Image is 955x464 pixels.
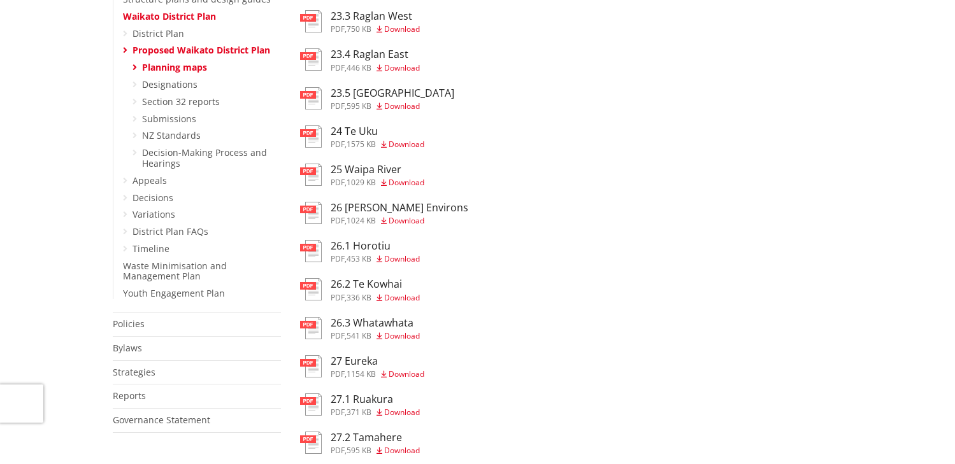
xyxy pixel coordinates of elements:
a: Decisions [133,192,173,204]
span: pdf [331,24,345,34]
div: , [331,332,420,340]
a: 27 Eureka pdf,1154 KB Download [300,355,424,378]
div: , [331,102,454,110]
span: Download [384,445,420,456]
img: document-pdf.svg [300,125,322,148]
a: 26 [PERSON_NAME] Environs pdf,1024 KB Download [300,202,468,225]
a: Proposed Waikato District Plan [133,44,270,56]
a: 27.1 Ruakura pdf,371 KB Download [300,393,420,416]
h3: 26 [PERSON_NAME] Environs [331,202,468,214]
span: pdf [331,139,345,150]
img: document-pdf.svg [300,164,322,186]
span: Download [384,253,420,264]
h3: 23.4 Raglan East [331,48,420,60]
img: document-pdf.svg [300,278,322,300]
span: 453 KB [347,253,371,264]
a: 23.3 Raglan West pdf,750 KB Download [300,10,420,33]
img: document-pdf.svg [300,240,322,262]
span: pdf [331,330,345,341]
a: District Plan FAQs [133,225,208,237]
span: Download [384,101,420,111]
a: Variations [133,208,175,220]
img: document-pdf.svg [300,393,322,416]
span: Download [384,62,420,73]
div: , [331,25,420,33]
span: 1029 KB [347,177,376,188]
div: , [331,255,420,263]
a: Designations [142,78,197,90]
span: pdf [331,101,345,111]
a: Planning maps [142,61,207,73]
a: Section 32 reports [142,95,220,108]
img: document-pdf.svg [300,317,322,339]
a: Policies [113,318,145,330]
span: pdf [331,369,345,379]
iframe: Messenger Launcher [896,411,942,456]
span: Download [389,139,424,150]
a: Appeals [133,174,167,186]
a: 26.2 Te Kowhai pdf,336 KB Download [300,278,420,301]
span: pdf [331,62,345,73]
img: document-pdf.svg [300,48,322,71]
img: document-pdf.svg [300,10,322,32]
h3: 27.1 Ruakura [331,393,420,405]
div: , [331,64,420,72]
a: 27.2 Tamahere pdf,595 KB Download [300,432,420,454]
a: Waikato District Plan [123,10,216,22]
a: 26.3 Whatawhata pdf,541 KB Download [300,317,420,340]
img: document-pdf.svg [300,202,322,224]
div: , [331,294,420,302]
span: 595 KB [347,445,371,456]
a: Timeline [133,243,169,255]
a: Governance Statement [113,414,210,426]
span: 1575 KB [347,139,376,150]
div: , [331,409,420,416]
span: Download [384,330,420,341]
a: 23.4 Raglan East pdf,446 KB Download [300,48,420,71]
a: Decision-Making Process and Hearings [142,146,267,169]
div: , [331,370,424,378]
a: District Plan [133,27,184,39]
h3: 25 Waipa River [331,164,424,176]
h3: 23.3 Raglan West [331,10,420,22]
img: document-pdf.svg [300,432,322,454]
span: Download [389,215,424,226]
span: 1154 KB [347,369,376,379]
h3: 23.5 [GEOGRAPHIC_DATA] [331,87,454,99]
span: 595 KB [347,101,371,111]
span: Download [389,177,424,188]
h3: 24 Te Uku [331,125,424,137]
h3: 26.2 Te Kowhai [331,278,420,290]
div: , [331,141,424,148]
span: 750 KB [347,24,371,34]
a: Strategies [113,366,155,378]
span: pdf [331,445,345,456]
span: pdf [331,253,345,264]
span: 371 KB [347,407,371,418]
a: 24 Te Uku pdf,1575 KB Download [300,125,424,148]
h3: 27.2 Tamahere [331,432,420,444]
a: Youth Engagement Plan [123,287,225,299]
h3: 26.3 Whatawhata [331,317,420,329]
span: Download [384,407,420,418]
h3: 26.1 Horotiu [331,240,420,252]
a: NZ Standards [142,129,201,141]
span: Download [384,292,420,303]
span: 1024 KB [347,215,376,226]
span: pdf [331,215,345,226]
a: Bylaws [113,342,142,354]
div: , [331,217,468,225]
a: 25 Waipa River pdf,1029 KB Download [300,164,424,186]
a: 26.1 Horotiu pdf,453 KB Download [300,240,420,263]
span: pdf [331,407,345,418]
div: , [331,447,420,454]
a: Submissions [142,113,196,125]
img: document-pdf.svg [300,87,322,109]
div: , [331,179,424,186]
span: 446 KB [347,62,371,73]
span: pdf [331,177,345,188]
a: Reports [113,390,146,402]
span: pdf [331,292,345,303]
span: 336 KB [347,292,371,303]
a: 23.5 [GEOGRAPHIC_DATA] pdf,595 KB Download [300,87,454,110]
